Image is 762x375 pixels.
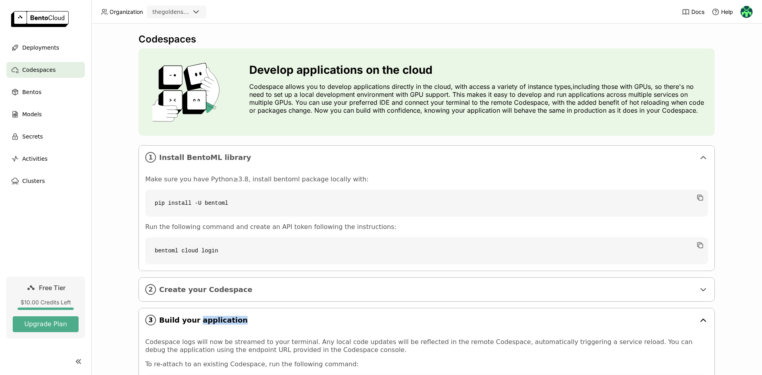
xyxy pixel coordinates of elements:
span: Activities [22,154,48,163]
p: Codespace logs will now be streamed to your terminal. Any local code updates will be reflected in... [145,338,708,354]
i: 1 [145,152,156,163]
a: Models [6,106,85,122]
a: Clusters [6,173,85,189]
input: Selected thegoldenshrine. [190,8,191,16]
a: Docs [682,8,704,16]
i: 2 [145,284,156,295]
span: Clusters [22,176,45,186]
a: Codespaces [6,62,85,78]
div: 1Install BentoML library [139,146,714,169]
span: Build your application [159,316,695,325]
p: Run the following command and create an API token following the instructions: [145,223,708,231]
span: Organization [110,8,143,15]
span: Deployments [22,43,59,52]
div: 3Build your application [139,308,714,332]
button: Upgrade Plan [13,316,79,332]
a: Secrets [6,129,85,144]
code: bentoml cloud login [145,237,708,264]
div: Codespaces [139,33,715,45]
img: cover onboarding [145,62,230,122]
a: Free Tier$10.00 Credits LeftUpgrade Plan [6,277,85,338]
span: Free Tier [39,284,65,292]
p: Codespace allows you to develop applications directly in the cloud, with access a variety of inst... [249,83,708,114]
div: $10.00 Credits Left [13,299,79,306]
span: Help [721,8,733,15]
span: Bentos [22,87,41,97]
span: Models [22,110,42,119]
i: 3 [145,315,156,325]
div: Help [712,8,733,16]
code: pip install -U bentoml [145,190,708,217]
a: Bentos [6,84,85,100]
span: Docs [691,8,704,15]
span: Secrets [22,132,43,141]
div: 2Create your Codespace [139,278,714,301]
h3: Develop applications on the cloud [249,63,708,76]
span: Create your Codespace [159,285,695,294]
a: Deployments [6,40,85,56]
span: Codespaces [22,65,56,75]
span: Install BentoML library [159,153,695,162]
div: thegoldenshrine [152,8,190,16]
p: To re-attach to an existing Codespace, run the following command: [145,360,708,368]
img: logo [11,11,69,27]
a: Activities [6,151,85,167]
img: aaron moody [741,6,752,18]
p: Make sure you have Python≥3.8, install bentoml package locally with: [145,175,708,183]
